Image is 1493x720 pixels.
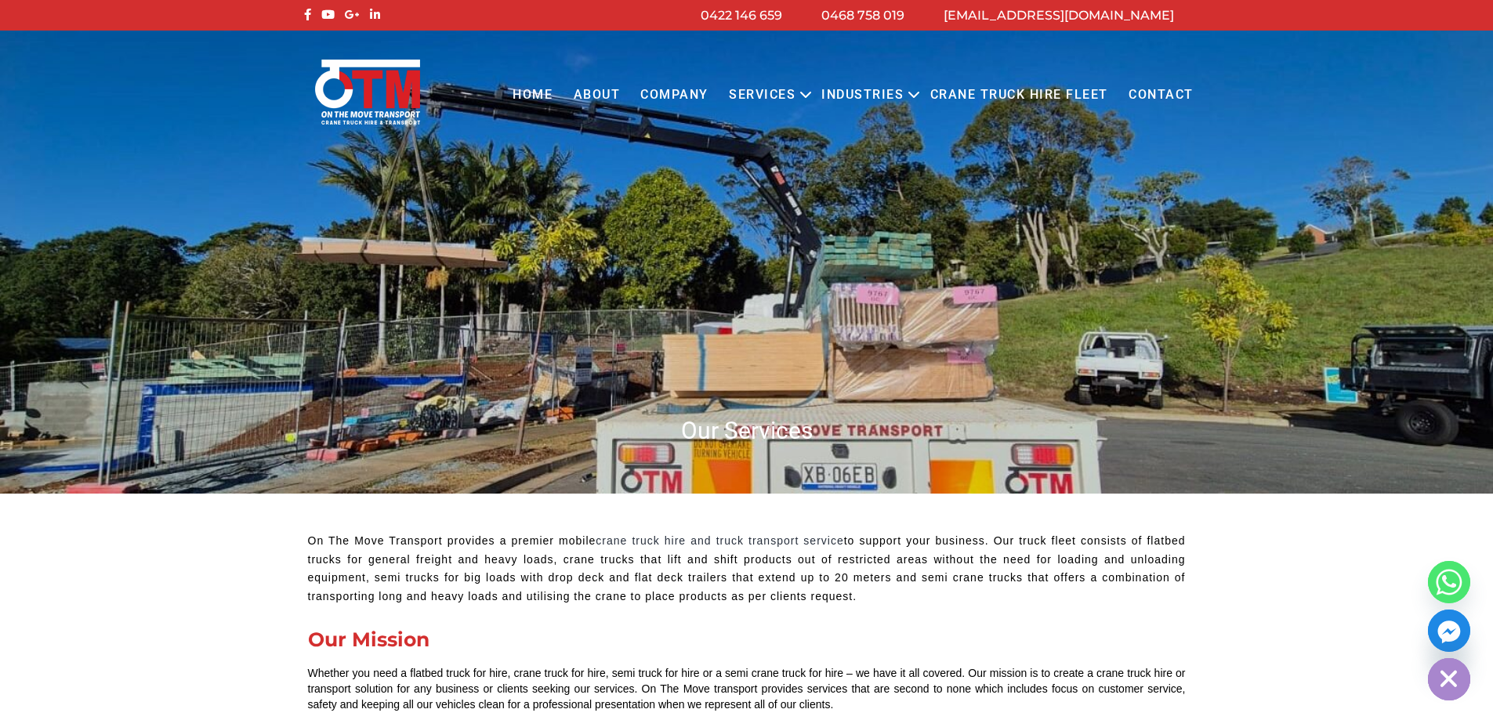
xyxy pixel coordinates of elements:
a: Home [502,74,563,117]
div: Our Mission [308,630,1186,649]
a: [EMAIL_ADDRESS][DOMAIN_NAME] [944,8,1174,23]
a: Whatsapp [1428,561,1470,603]
a: About [563,74,630,117]
div: Whether you need a flatbed truck for hire, crane truck for hire, semi truck for hire or a semi cr... [308,665,1186,712]
a: crane truck hire and truck transport service [596,534,843,547]
a: Industries [811,74,914,117]
img: Otmtransport [312,58,423,126]
a: Facebook_Messenger [1428,610,1470,652]
a: Crane Truck Hire Fleet [919,74,1118,117]
a: 0468 758 019 [821,8,904,23]
h1: Our Services [300,415,1194,446]
p: On The Move Transport provides a premier mobile to support your business. Our truck fleet consist... [308,532,1186,606]
a: 0422 146 659 [701,8,782,23]
a: Contact [1118,74,1204,117]
a: COMPANY [630,74,719,117]
a: Services [719,74,806,117]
